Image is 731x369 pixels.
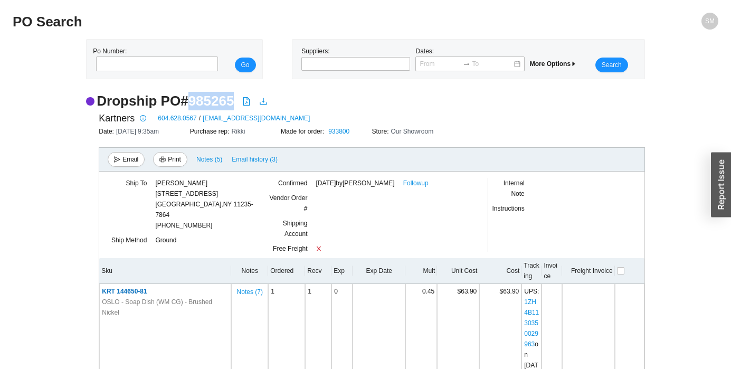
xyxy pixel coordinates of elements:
[420,59,460,69] input: From
[101,266,229,276] div: Sku
[268,258,305,284] th: Ordered
[524,298,539,348] a: 1ZH4B1130350029963
[196,154,223,161] button: Notes (5)
[99,128,116,135] span: Date:
[97,92,234,110] h2: Dropship PO # 985265
[269,194,307,212] span: Vendor Order #
[259,97,268,108] a: download
[237,287,263,297] span: Notes ( 7 )
[155,236,176,244] span: Ground
[463,60,470,68] span: swap-right
[137,115,149,121] span: info-circle
[102,297,229,318] span: OSLO - Soap Dish (WM CG) - Brushed Nickel
[241,60,250,70] span: Go
[114,156,120,164] span: send
[13,13,542,31] h2: PO Search
[102,288,147,295] span: KRT 144650-81
[231,128,245,135] span: Rikki
[403,178,429,188] a: Followup
[372,128,391,135] span: Store:
[316,178,394,188] span: [DATE] by [PERSON_NAME]
[562,258,615,284] th: Freight Invoice
[135,111,149,126] button: info-circle
[405,258,437,284] th: Mult
[542,258,562,284] th: Invoice
[126,179,147,187] span: Ship To
[530,60,577,68] span: More Options
[413,46,527,72] div: Dates:
[99,110,135,126] span: Kartners
[437,258,479,284] th: Unit Cost
[159,156,166,164] span: printer
[111,236,147,244] span: Ship Method
[242,97,251,108] a: file-pdf
[283,220,308,238] span: Shipping Account
[116,128,159,135] span: [DATE] 9:35am
[168,154,181,165] span: Print
[472,59,513,69] input: To
[353,258,405,284] th: Exp Date
[281,128,326,135] span: Made for order:
[299,46,413,72] div: Suppliers:
[308,288,311,295] span: 1
[305,258,331,284] th: Recv
[259,97,268,106] span: download
[236,286,263,294] button: Notes (7)
[235,58,256,72] button: Go
[463,60,470,68] span: to
[278,179,307,187] span: Confirmed
[203,113,310,124] a: [EMAIL_ADDRESS][DOMAIN_NAME]
[273,245,307,252] span: Free Freight
[155,178,265,231] div: [PHONE_NUMBER]
[602,60,622,70] span: Search
[316,245,322,252] span: close
[242,97,251,106] span: file-pdf
[328,128,349,135] a: 933800
[231,258,268,284] th: Notes
[199,113,201,124] span: /
[391,128,434,135] span: Our Showroom
[595,58,628,72] button: Search
[108,152,145,167] button: sendEmail
[196,154,222,165] span: Notes ( 5 )
[521,258,542,284] th: Tracking
[705,13,715,30] span: SM
[331,258,353,284] th: Exp
[190,128,232,135] span: Purchase rep:
[492,205,524,212] span: Instructions
[231,152,278,167] button: Email history (3)
[158,113,196,124] a: 604.628.0567
[232,154,278,165] span: Email history (3)
[93,46,215,72] div: Po Number:
[504,179,525,197] span: Internal Note
[153,152,187,167] button: printerPrint
[571,61,577,67] span: caret-right
[479,258,521,284] th: Cost
[122,154,138,165] span: Email
[155,178,265,220] div: [PERSON_NAME] [STREET_ADDRESS] [GEOGRAPHIC_DATA] , NY 11235-7864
